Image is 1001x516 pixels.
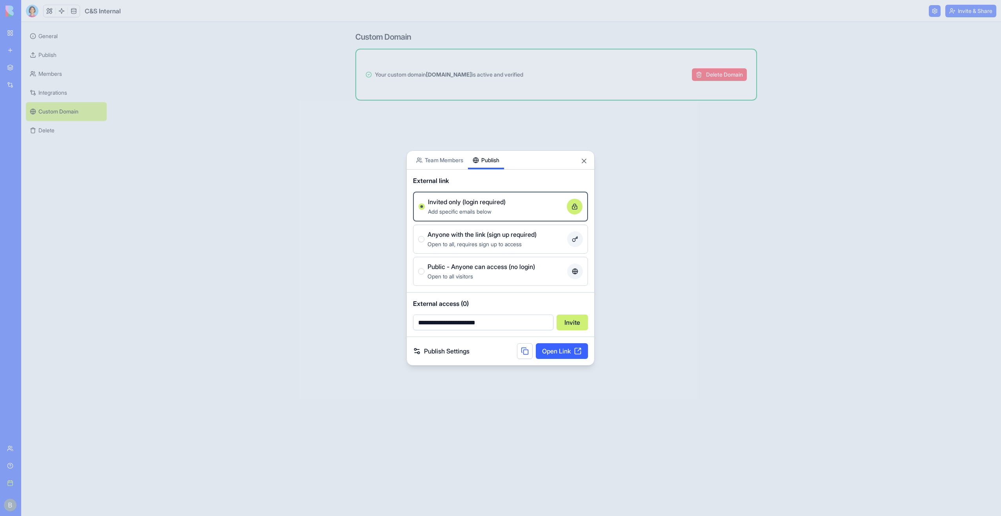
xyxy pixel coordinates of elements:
span: External access (0) [413,299,588,308]
span: Open to all visitors [428,273,473,280]
span: Invited only (login required) [428,197,506,207]
button: Team Members [411,151,468,169]
span: External link [413,176,449,185]
span: Add specific emails below [428,208,491,215]
span: Open to all, requires sign up to access [428,241,522,247]
button: Anyone with the link (sign up required)Open to all, requires sign up to access [418,236,424,242]
span: Anyone with the link (sign up required) [428,230,537,239]
a: Publish Settings [413,346,470,356]
button: Publish [468,151,504,169]
a: Open Link [536,343,588,359]
span: Public - Anyone can access (no login) [428,262,535,271]
button: Invited only (login required)Add specific emails below [419,203,425,210]
button: Public - Anyone can access (no login)Open to all visitors [418,268,424,274]
button: Invite [557,315,588,330]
